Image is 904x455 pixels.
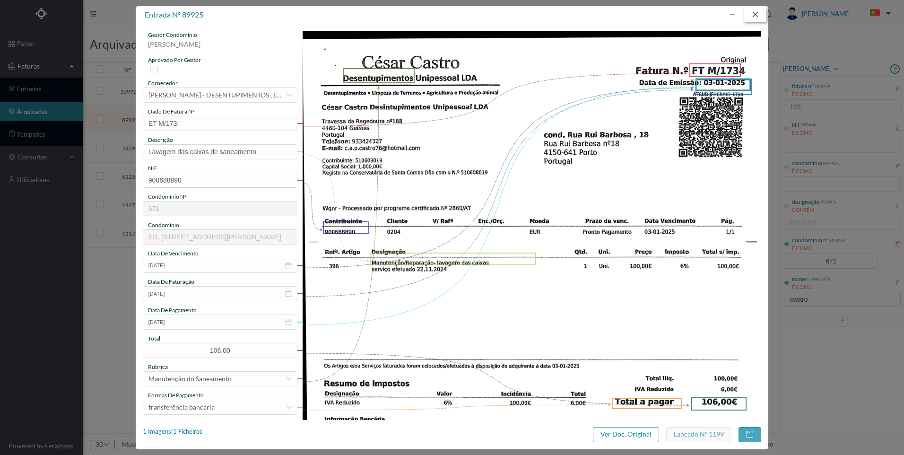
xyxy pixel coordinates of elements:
span: Formas de Pagamento [148,392,204,399]
span: total [148,335,160,342]
span: dado de fatura nº [148,108,195,115]
span: entrada nº 89925 [145,10,203,19]
i: icon: down [286,376,292,382]
span: data de vencimento [148,250,199,257]
div: CÉSAR CASTRO - DESENTUPIMENTOS , LDA [148,88,286,102]
span: condomínio nº [148,193,187,200]
span: gestor condomínio [148,31,197,38]
div: 1 Imagens | 1 Ficheiros [143,427,202,437]
span: fornecedor [148,79,178,87]
div: Manutenção do Saneamento [148,372,232,386]
i: icon: calendar [285,262,292,269]
div: [PERSON_NAME] [143,39,297,56]
div: transferência bancária [148,400,215,414]
button: Ver Doc. Original [593,427,659,442]
span: data de faturação [148,278,194,285]
button: PT [862,6,895,21]
span: descrição [148,136,173,143]
button: Lançado nº 1199 [666,427,731,442]
span: data de pagamento [148,306,197,314]
span: condomínio [148,221,179,228]
i: icon: down [286,404,292,410]
span: aprovado por gestor [148,56,201,63]
i: icon: down [286,92,292,98]
i: icon: calendar [285,290,292,297]
span: rubrica [148,363,168,370]
i: icon: calendar [285,319,292,325]
span: NIF [148,165,157,172]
